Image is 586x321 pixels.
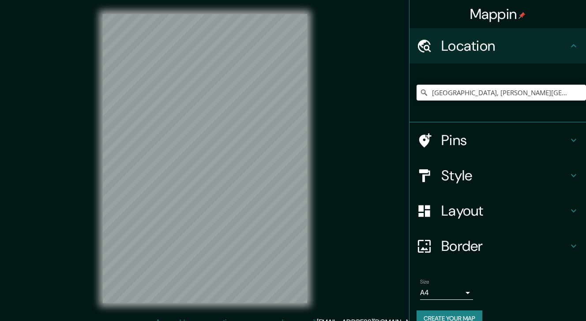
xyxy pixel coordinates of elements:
div: Style [409,158,586,193]
div: Location [409,28,586,63]
iframe: Help widget launcher [507,287,576,311]
h4: Location [441,37,568,55]
h4: Style [441,167,568,184]
h4: Mappin [470,5,526,23]
h4: Border [441,237,568,255]
h4: Pins [441,131,568,149]
canvas: Map [103,14,307,303]
div: Border [409,228,586,264]
div: A4 [420,286,473,300]
input: Pick your city or area [417,85,586,101]
img: pin-icon.png [518,12,526,19]
label: Size [420,278,429,286]
h4: Layout [441,202,568,220]
div: Pins [409,123,586,158]
div: Layout [409,193,586,228]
